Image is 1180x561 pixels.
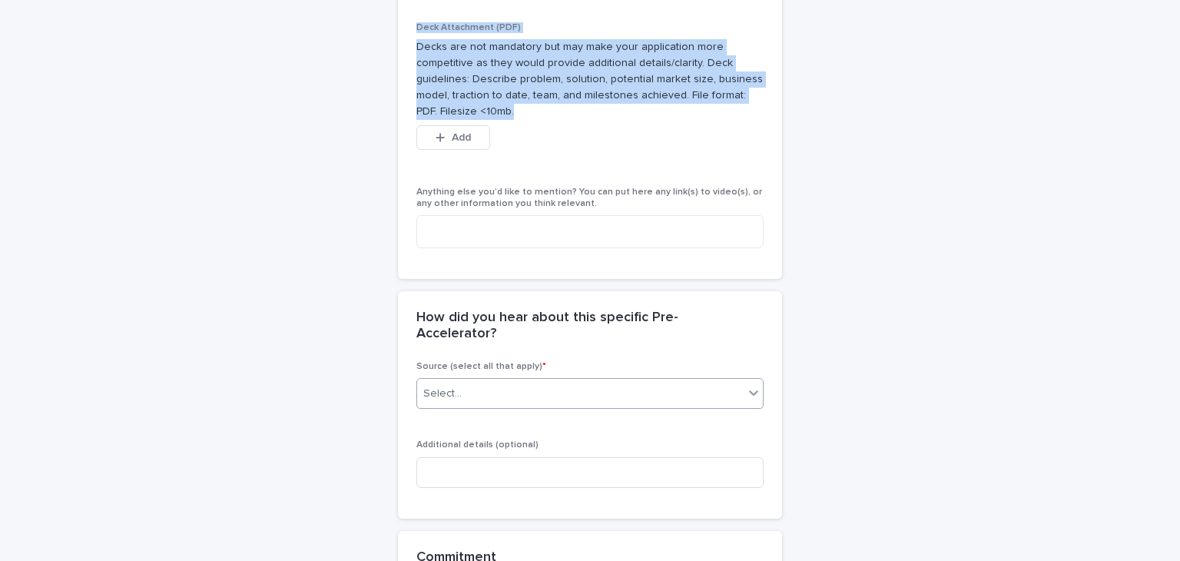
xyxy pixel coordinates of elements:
[452,132,471,143] span: Add
[416,23,521,32] span: Deck Attachment (PDF)
[416,362,546,371] span: Source (select all that apply)
[423,386,462,402] div: Select...
[416,39,764,119] p: Decks are not mandatory but may make your application more competitive as they would provide addi...
[416,310,757,343] h2: How did you hear about this specific Pre-Accelerator?
[416,125,490,150] button: Add
[416,188,762,207] span: Anything else you’d like to mention? You can put here any link(s) to video(s), or any other infor...
[416,440,539,450] span: Additional details (optional)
